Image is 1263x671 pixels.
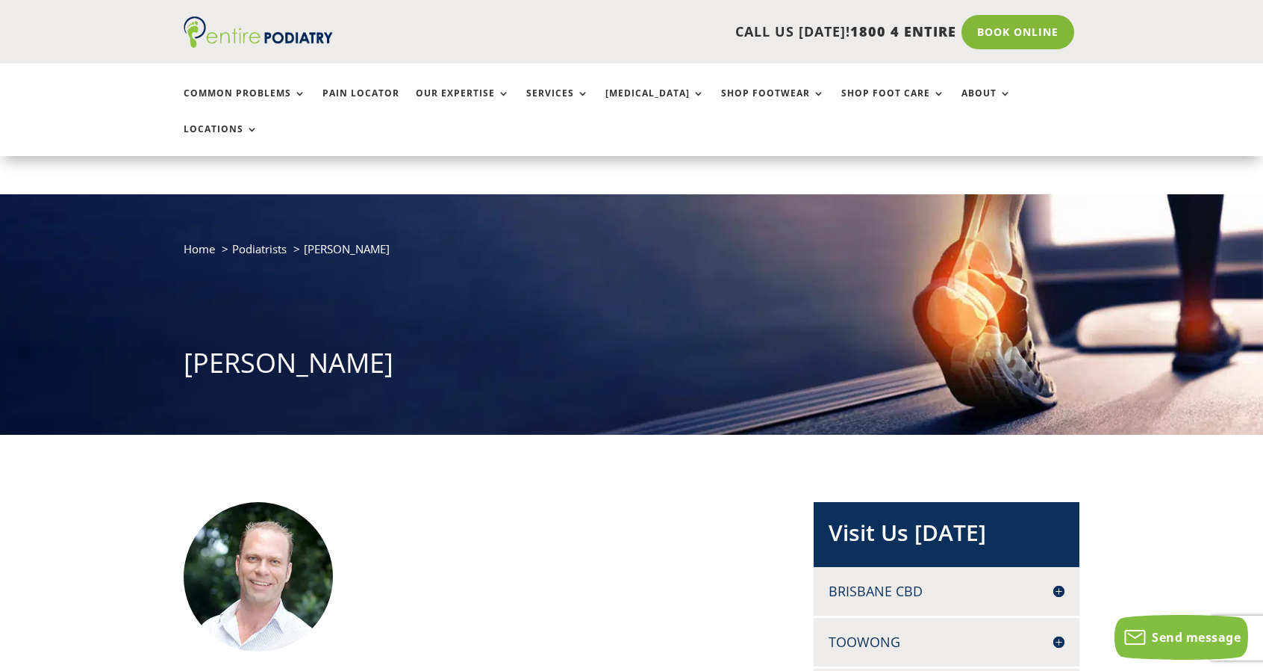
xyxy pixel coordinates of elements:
h4: Brisbane CBD [829,582,1064,601]
button: Send message [1114,615,1248,660]
a: About [961,88,1011,120]
a: Locations [184,124,258,156]
span: Send message [1152,629,1241,646]
img: logo (1) [184,16,333,48]
a: [MEDICAL_DATA] [605,88,705,120]
a: Common Problems [184,88,306,120]
nav: breadcrumb [184,239,1079,270]
p: CALL US [DATE]! [390,22,956,42]
a: Book Online [961,15,1074,49]
a: Our Expertise [416,88,510,120]
span: 1800 4 ENTIRE [850,22,956,40]
img: chris [184,502,333,652]
a: Shop Footwear [721,88,825,120]
a: Services [526,88,589,120]
h4: Toowong [829,633,1064,652]
a: Pain Locator [322,88,399,120]
a: Shop Foot Care [841,88,945,120]
h2: Visit Us [DATE] [829,517,1064,556]
a: Podiatrists [232,241,287,256]
a: Home [184,241,215,256]
span: [PERSON_NAME] [304,241,390,256]
a: Entire Podiatry [184,36,333,51]
h1: [PERSON_NAME] [184,344,1079,389]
